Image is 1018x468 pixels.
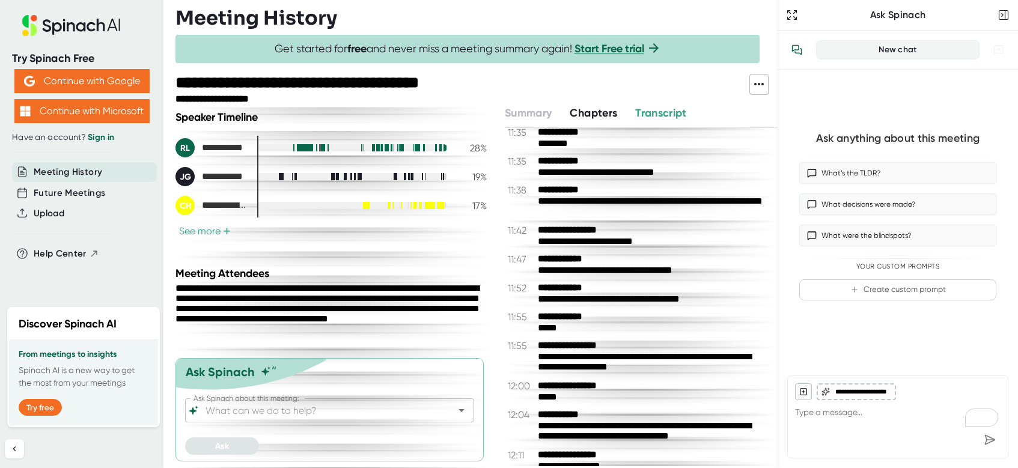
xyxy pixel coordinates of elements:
div: 17 % [457,200,487,211]
button: What were the blindspots? [799,225,996,246]
button: Future Meetings [34,186,105,200]
span: + [223,226,231,236]
div: Crocker, Lindsay H [175,196,248,215]
span: 11:35 [508,156,535,167]
div: Your Custom Prompts [799,263,996,271]
span: 12:00 [508,380,535,392]
div: New chat [824,44,972,55]
button: Continue with Google [14,69,150,93]
div: Try Spinach Free [12,52,151,65]
button: Upload [34,207,64,220]
span: Ask [215,441,229,451]
span: 11:38 [508,184,535,196]
b: free [347,42,367,55]
span: Transcript [635,106,687,120]
img: Aehbyd4JwY73AAAAAElFTkSuQmCC [24,76,35,87]
button: Summary [505,105,552,121]
button: Create custom prompt [799,279,996,300]
button: Ask [185,437,259,455]
h3: Meeting History [175,7,337,29]
p: Spinach AI is a new way to get the most from your meetings [19,364,148,389]
span: 11:42 [508,225,535,236]
div: RL [175,138,195,157]
span: 11:35 [508,127,535,138]
button: Close conversation sidebar [995,7,1012,23]
button: What’s the TLDR? [799,162,996,184]
span: Summary [505,106,552,120]
span: Chapters [570,106,617,120]
h3: From meetings to insights [19,350,148,359]
div: Ask Spinach [186,365,255,379]
span: 11:55 [508,340,535,351]
button: What decisions were made? [799,193,996,215]
div: Send message [979,429,1001,451]
a: Sign in [88,132,114,142]
span: 11:55 [508,311,535,323]
button: Try free [19,399,62,416]
a: Start Free trial [575,42,644,55]
button: View conversation history [785,38,809,62]
button: Meeting History [34,165,102,179]
input: What can we do to help? [203,402,435,419]
span: 12:11 [508,449,535,461]
span: 12:04 [508,409,535,421]
textarea: To enrich screen reader interactions, please activate Accessibility in Grammarly extension settings [795,400,1001,429]
div: 28 % [457,142,487,154]
div: CH [175,196,195,215]
button: See more+ [175,225,234,237]
span: Get started for and never miss a meeting summary again! [275,42,661,56]
div: Ask anything about this meeting [816,132,980,145]
button: Continue with Microsoft [14,99,150,123]
span: Help Center [34,247,87,261]
h2: Discover Spinach AI [19,316,117,332]
div: Speaker Timeline [175,111,487,124]
div: Jake Garris [175,167,248,186]
div: 19 % [457,171,487,183]
span: 11:47 [508,254,535,265]
button: Help Center [34,247,99,261]
button: Expand to Ask Spinach page [784,7,800,23]
button: Transcript [635,105,687,121]
span: 11:52 [508,282,535,294]
button: Chapters [570,105,617,121]
div: JG [175,167,195,186]
div: Ask Spinach [800,9,995,21]
div: Meeting Attendees [175,267,490,280]
button: Collapse sidebar [5,439,24,458]
button: Open [453,402,470,419]
div: Have an account? [12,132,151,143]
